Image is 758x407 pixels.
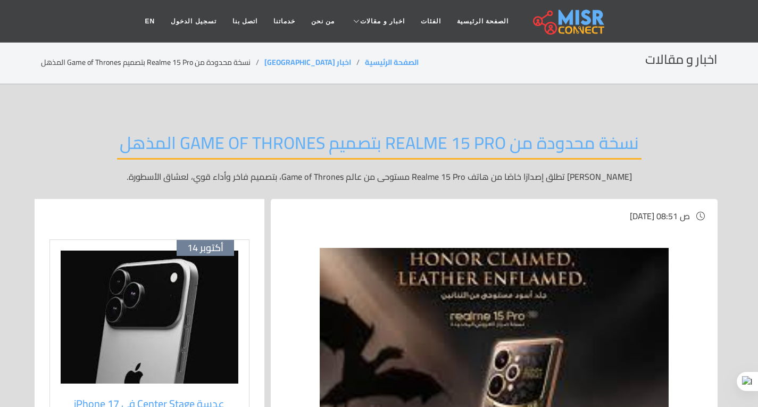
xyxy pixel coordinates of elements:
h2: اخبار و مقالات [645,52,718,68]
li: نسخة محدودة من Realme 15 Pro بتصميم Game of Thrones المذهل [41,57,264,68]
a: اتصل بنا [224,11,265,31]
img: main.misr_connect [533,8,604,35]
a: اخبار [GEOGRAPHIC_DATA] [264,55,351,69]
a: تسجيل الدخول [163,11,224,31]
span: أكتوبر 14 [187,242,223,254]
a: EN [137,11,163,31]
a: الصفحة الرئيسية [449,11,517,31]
a: من نحن [303,11,343,31]
h2: نسخة محدودة من Realme 15 Pro بتصميم Game of Thrones المذهل [117,132,642,160]
a: خدماتنا [265,11,303,31]
p: [PERSON_NAME] تطلق إصدارًا خاصًا من هاتف Realme 15 Pro مستوحى من عالم Game of Thrones، بتصميم فاخ... [41,170,718,183]
a: اخبار و مقالات [343,11,413,31]
a: الصفحة الرئيسية [365,55,419,69]
a: الفئات [413,11,449,31]
span: اخبار و مقالات [360,16,405,26]
span: [DATE] 08:51 ص [630,208,690,224]
img: عدسة Center Stage في iPhone 17 تتيح التصوير الأمامي دون تدوير الهاتف [61,251,238,384]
